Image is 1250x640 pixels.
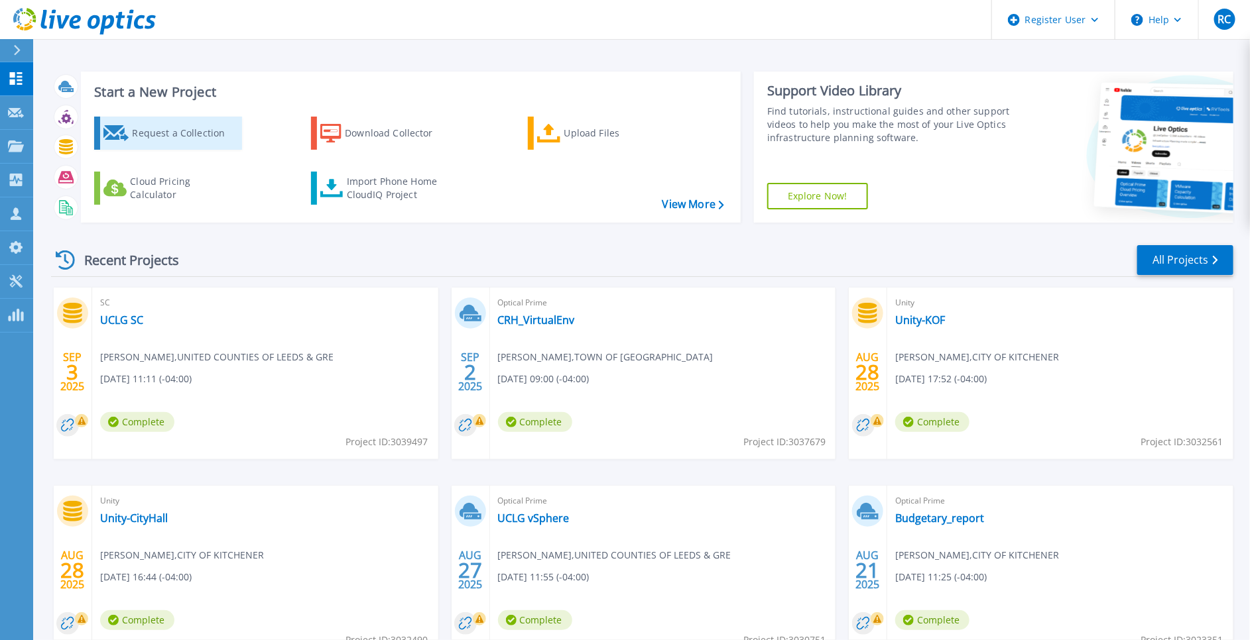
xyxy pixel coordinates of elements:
a: Cloud Pricing Calculator [94,172,242,205]
a: All Projects [1137,245,1233,275]
div: Import Phone Home CloudIQ Project [347,175,450,201]
span: [PERSON_NAME] , TOWN OF [GEOGRAPHIC_DATA] [498,350,714,364]
a: UCLG SC [100,313,143,327]
div: Request a Collection [132,120,238,146]
div: Download Collector [345,120,451,146]
a: Download Collector [311,117,459,150]
span: 28 [60,564,84,576]
div: AUG 2025 [458,546,483,594]
div: Recent Projects [51,244,197,276]
span: Unity [895,295,1225,310]
span: 21 [856,564,880,576]
span: SC [100,295,430,310]
a: Upload Files [528,117,676,150]
span: Project ID: 3039497 [346,435,428,449]
span: Complete [100,412,174,432]
div: Support Video Library [767,82,1011,99]
span: 3 [66,366,78,378]
a: Explore Now! [767,183,868,209]
a: Budgetary_report [895,511,984,525]
a: UCLG vSphere [498,511,570,525]
h3: Start a New Project [94,85,723,99]
div: Cloud Pricing Calculator [130,175,236,201]
span: Optical Prime [498,295,828,310]
a: CRH_VirtualEnv [498,313,575,327]
span: [DATE] 17:52 (-04:00) [895,372,987,386]
div: AUG 2025 [60,546,85,594]
span: Unity [100,494,430,508]
span: [DATE] 11:55 (-04:00) [498,570,590,584]
div: Find tutorials, instructional guides and other support videos to help you make the most of your L... [767,105,1011,144]
span: Project ID: 3032561 [1141,435,1223,449]
span: [PERSON_NAME] , CITY OF KITCHENER [100,548,264,562]
span: RC [1218,14,1231,25]
a: Unity-KOF [895,313,945,327]
span: Optical Prime [895,494,1225,508]
span: [PERSON_NAME] , CITY OF KITCHENER [895,350,1059,364]
span: [DATE] 11:11 (-04:00) [100,372,192,386]
span: Optical Prime [498,494,828,508]
div: SEP 2025 [458,348,483,396]
span: [DATE] 11:25 (-04:00) [895,570,987,584]
div: AUG 2025 [855,546,881,594]
a: Request a Collection [94,117,242,150]
div: SEP 2025 [60,348,85,396]
div: AUG 2025 [855,348,881,396]
span: [PERSON_NAME] , UNITED COUNTIES OF LEEDS & GRE [498,548,731,562]
span: Complete [498,610,572,630]
span: [DATE] 09:00 (-04:00) [498,372,590,386]
span: Complete [100,610,174,630]
a: Unity-CityHall [100,511,168,525]
span: Project ID: 3037679 [743,435,826,449]
span: [PERSON_NAME] , CITY OF KITCHENER [895,548,1059,562]
span: 27 [458,564,482,576]
span: [DATE] 16:44 (-04:00) [100,570,192,584]
span: 2 [464,366,476,378]
span: Complete [498,412,572,432]
span: Complete [895,412,969,432]
span: 28 [856,366,880,378]
div: Upload Files [564,120,670,146]
a: View More [662,198,724,211]
span: Complete [895,610,969,630]
span: [PERSON_NAME] , UNITED COUNTIES OF LEEDS & GRE [100,350,334,364]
